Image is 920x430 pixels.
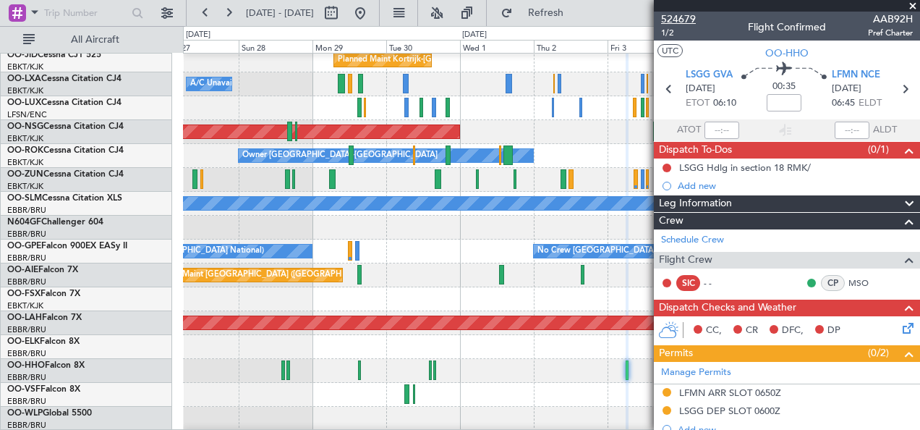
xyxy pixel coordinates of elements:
[239,40,312,53] div: Sun 28
[7,409,92,418] a: OO-WLPGlobal 5500
[386,40,460,53] div: Tue 30
[659,252,712,269] span: Flight Crew
[7,242,41,250] span: OO-GPE
[677,123,701,138] span: ATOT
[7,253,46,264] a: EBBR/BRU
[679,405,780,417] div: LSGG DEP SLOT 0600Z
[165,40,239,53] div: Sat 27
[7,266,38,274] span: OO-AIE
[7,372,46,383] a: EBBR/BRU
[7,290,80,298] a: OO-FSXFalcon 7X
[534,40,608,53] div: Thu 2
[242,145,438,166] div: Owner [GEOGRAPHIC_DATA]-[GEOGRAPHIC_DATA]
[821,275,845,291] div: CP
[516,8,576,18] span: Refresh
[7,277,46,287] a: EBBR/BRU
[7,324,46,335] a: EBBR/BRU
[7,385,80,394] a: OO-VSFFalcon 8X
[676,275,700,291] div: SIC
[7,85,43,96] a: EBKT/KJK
[7,242,127,250] a: OO-GPEFalcon 900EX EASy II
[7,62,43,72] a: EBKT/KJK
[494,1,581,25] button: Refresh
[150,264,378,286] div: Planned Maint [GEOGRAPHIC_DATA] ([GEOGRAPHIC_DATA])
[312,40,386,53] div: Mon 29
[7,170,43,179] span: OO-ZUN
[7,98,41,107] span: OO-LUX
[7,75,41,83] span: OO-LXA
[7,337,80,346] a: OO-ELKFalcon 8X
[38,35,153,45] span: All Aircraft
[7,122,43,131] span: OO-NSG
[832,82,861,96] span: [DATE]
[832,96,855,111] span: 06:45
[868,142,889,157] span: (0/1)
[772,80,796,94] span: 00:35
[608,40,681,53] div: Fri 3
[661,12,696,27] span: 524679
[868,27,913,39] span: Pref Charter
[7,170,124,179] a: OO-ZUNCessna Citation CJ4
[7,194,42,203] span: OO-SLM
[704,122,739,139] input: --:--
[659,300,796,316] span: Dispatch Checks and Weather
[338,49,506,71] div: Planned Maint Kortrijk-[GEOGRAPHIC_DATA]
[7,51,101,59] a: OO-JIDCessna CJ1 525
[7,218,103,227] a: N604GFChallenger 604
[678,180,913,192] div: Add new
[7,396,46,407] a: EBBR/BRU
[713,96,736,111] span: 06:10
[7,218,41,227] span: N604GF
[7,290,41,298] span: OO-FSX
[246,7,314,20] span: [DATE] - [DATE]
[832,68,880,83] span: LFMN NCE
[7,361,85,370] a: OO-HHOFalcon 8X
[679,387,781,399] div: LFMN ARR SLOT 0650Z
[7,313,42,322] span: OO-LAH
[7,300,43,311] a: EBKT/KJK
[190,73,250,95] div: A/C Unavailable
[7,409,43,418] span: OO-WLP
[827,324,840,338] span: DP
[7,146,124,155] a: OO-ROKCessna Citation CJ4
[7,194,122,203] a: OO-SLMCessna Citation XLS
[460,40,534,53] div: Wed 1
[7,313,82,322] a: OO-LAHFalcon 7X
[7,337,40,346] span: OO-ELK
[868,12,913,27] span: AAB92H
[661,233,724,248] a: Schedule Crew
[848,277,881,290] a: MSO
[7,109,47,120] a: LFSN/ENC
[7,205,46,216] a: EBBR/BRU
[7,122,124,131] a: OO-NSGCessna Citation CJ4
[859,96,882,111] span: ELDT
[186,29,210,41] div: [DATE]
[659,142,732,159] span: Dispatch To-Dos
[7,157,43,168] a: EBKT/KJK
[44,2,127,24] input: Trip Number
[7,181,43,192] a: EBKT/KJK
[7,51,38,59] span: OO-JID
[659,213,683,229] span: Crew
[686,68,733,83] span: LSGG GVA
[7,348,46,359] a: EBBR/BRU
[679,161,811,174] div: LSGG Hdlg in section 18 RMK/
[765,46,809,61] span: OO-HHO
[868,345,889,361] span: (0/2)
[7,75,122,83] a: OO-LXACessna Citation CJ4
[704,277,736,290] div: - -
[659,345,693,362] span: Permits
[7,98,122,107] a: OO-LUXCessna Citation CJ4
[7,133,43,144] a: EBKT/KJK
[782,324,804,338] span: DFC,
[7,385,41,394] span: OO-VSF
[7,229,46,240] a: EBBR/BRU
[16,28,157,51] button: All Aircraft
[661,366,731,380] a: Manage Permits
[686,96,710,111] span: ETOT
[537,240,780,262] div: No Crew [GEOGRAPHIC_DATA] ([GEOGRAPHIC_DATA] National)
[7,266,78,274] a: OO-AIEFalcon 7X
[7,146,43,155] span: OO-ROK
[873,123,897,138] span: ALDT
[706,324,722,338] span: CC,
